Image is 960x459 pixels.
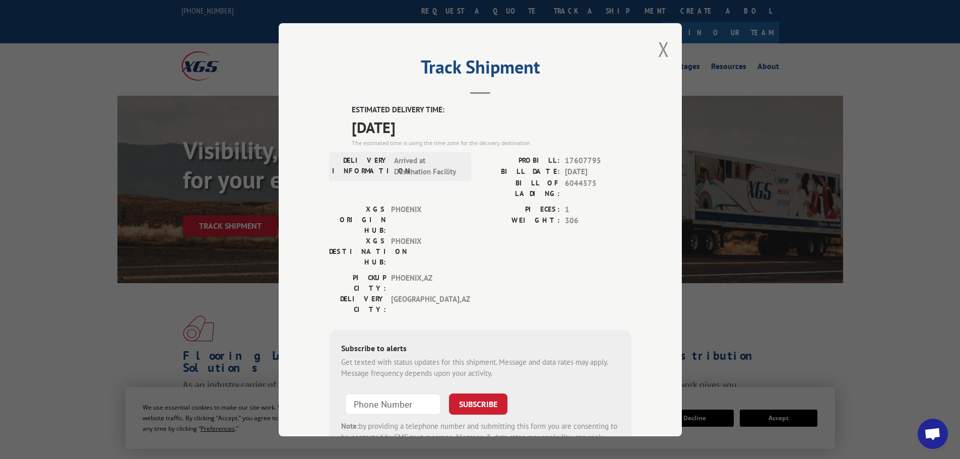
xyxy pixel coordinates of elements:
[329,204,386,235] label: XGS ORIGIN HUB:
[480,215,560,227] label: WEIGHT:
[345,393,441,414] input: Phone Number
[391,204,459,235] span: PHOENIX
[480,177,560,199] label: BILL OF LADING:
[329,235,386,267] label: XGS DESTINATION HUB:
[449,393,507,414] button: SUBSCRIBE
[352,138,631,147] div: The estimated time is using the time zone for the delivery destination.
[391,293,459,314] span: [GEOGRAPHIC_DATA] , AZ
[352,115,631,138] span: [DATE]
[565,166,631,178] span: [DATE]
[329,60,631,79] h2: Track Shipment
[565,155,631,166] span: 17607795
[341,420,619,454] div: by providing a telephone number and submitting this form you are consenting to be contacted by SM...
[329,272,386,293] label: PICKUP CITY:
[658,36,669,62] button: Close modal
[391,272,459,293] span: PHOENIX , AZ
[391,235,459,267] span: PHOENIX
[565,215,631,227] span: 306
[565,177,631,199] span: 6044575
[341,356,619,379] div: Get texted with status updates for this shipment. Message and data rates may apply. Message frequ...
[480,166,560,178] label: BILL DATE:
[480,204,560,215] label: PIECES:
[918,419,948,449] div: Open chat
[565,204,631,215] span: 1
[352,104,631,116] label: ESTIMATED DELIVERY TIME:
[329,293,386,314] label: DELIVERY CITY:
[394,155,462,177] span: Arrived at Destination Facility
[332,155,389,177] label: DELIVERY INFORMATION:
[341,421,359,430] strong: Note:
[341,342,619,356] div: Subscribe to alerts
[480,155,560,166] label: PROBILL:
